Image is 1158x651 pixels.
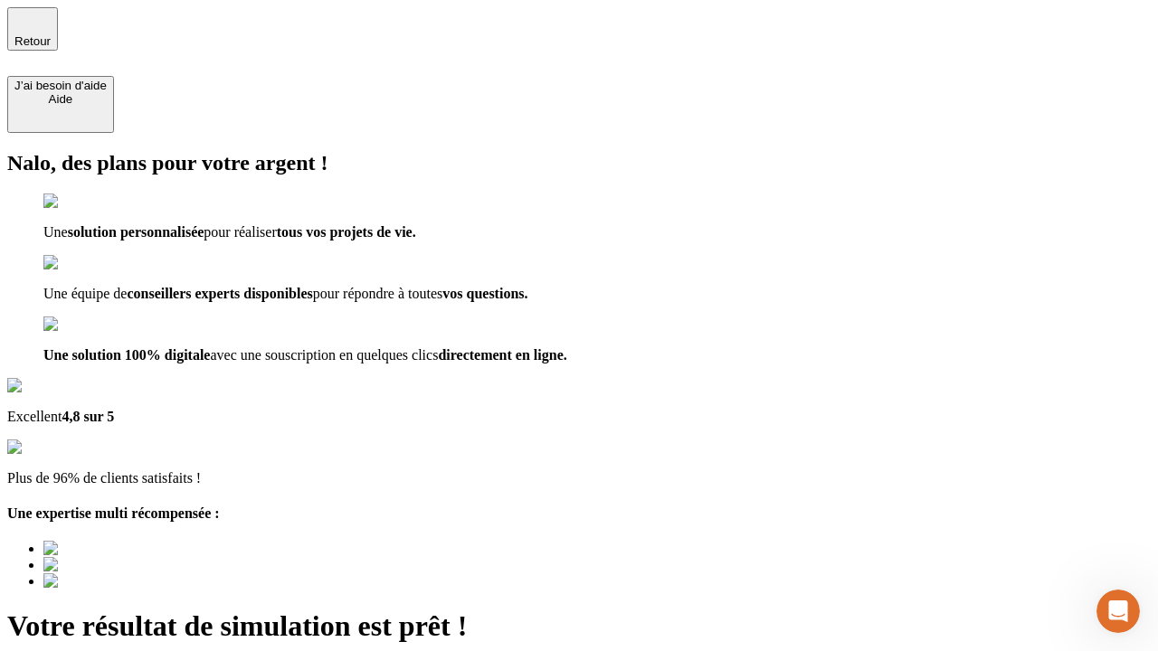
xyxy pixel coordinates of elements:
[14,79,107,92] div: J’ai besoin d'aide
[1096,590,1140,633] iframe: Intercom live chat
[62,409,114,424] span: 4,8 sur 5
[43,557,211,573] img: Best savings advice award
[43,541,211,557] img: Best savings advice award
[7,439,97,456] img: reviews stars
[204,224,276,240] span: pour réaliser
[7,76,114,133] button: J’ai besoin d'aideAide
[43,573,211,590] img: Best savings advice award
[277,224,416,240] span: tous vos projets de vie.
[43,347,210,363] span: Une solution 100% digitale
[68,224,204,240] span: solution personnalisée
[14,34,51,48] span: Retour
[43,286,127,301] span: Une équipe de
[442,286,527,301] span: vos questions.
[7,470,1151,486] p: Plus de 96% de clients satisfaits !
[43,193,121,210] img: checkmark
[14,92,107,106] div: Aide
[43,255,121,271] img: checkmark
[438,347,566,363] span: directement en ligne.
[43,224,68,240] span: Une
[7,409,62,424] span: Excellent
[210,347,438,363] span: avec une souscription en quelques clics
[7,378,112,394] img: Google Review
[7,7,58,51] button: Retour
[127,286,312,301] span: conseillers experts disponibles
[7,609,1151,643] h1: Votre résultat de simulation est prêt !
[313,286,443,301] span: pour répondre à toutes
[7,151,1151,175] h2: Nalo, des plans pour votre argent !
[43,316,121,333] img: checkmark
[7,505,1151,522] h4: Une expertise multi récompensée :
